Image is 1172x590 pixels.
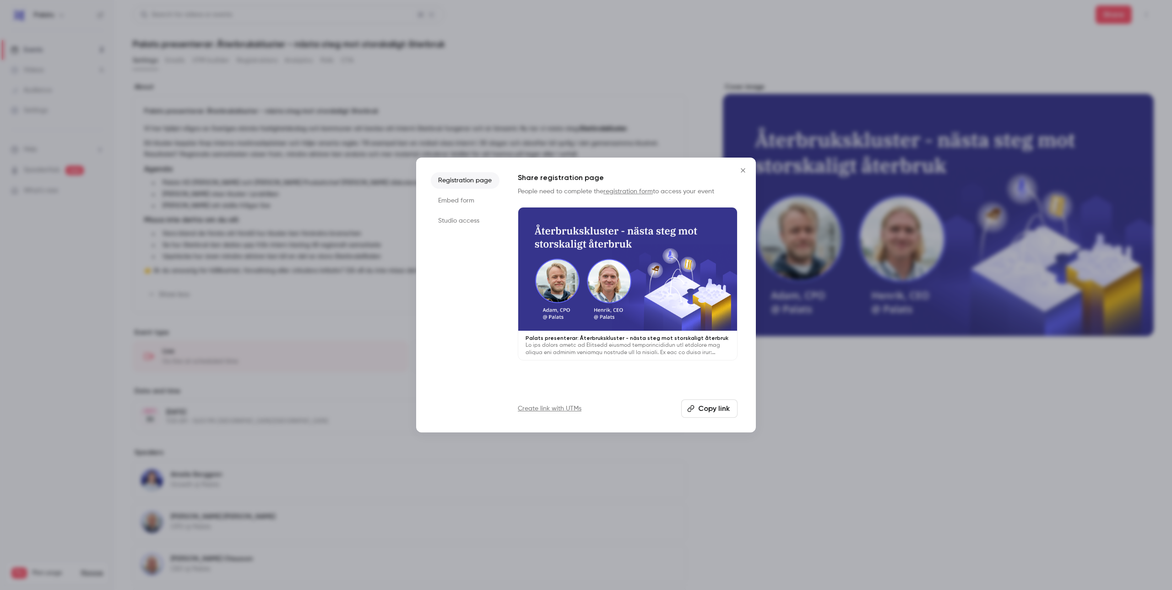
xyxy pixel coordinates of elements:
a: registration form [603,188,653,195]
p: Palats presenterar: Återbrukskluster - nästa steg mot storskaligt återbruk [526,334,730,342]
li: Embed form [431,192,499,209]
a: Create link with UTMs [518,404,581,413]
button: Close [734,161,752,180]
a: Palats presenterar: Återbrukskluster - nästa steg mot storskaligt återbrukLo ips dolors ametc ad ... [518,207,738,361]
h1: Share registration page [518,172,738,183]
p: Lo ips dolors ametc ad Elitsedd eiusmod temporincididun utl etdolore mag aliqua eni adminim venia... [526,342,730,356]
p: People need to complete the to access your event [518,187,738,196]
li: Studio access [431,213,499,229]
button: Copy link [681,399,738,418]
li: Registration page [431,172,499,189]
